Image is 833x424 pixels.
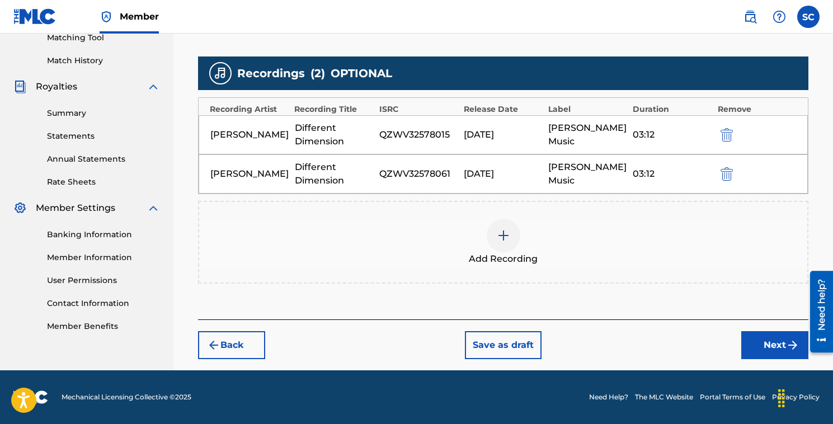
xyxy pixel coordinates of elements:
span: ( 2 ) [310,65,325,82]
div: Remove [718,103,797,115]
a: Rate Sheets [47,176,160,188]
a: Match History [47,55,160,67]
img: add [497,229,510,242]
span: Member [120,10,159,23]
div: [PERSON_NAME] [210,167,289,181]
button: Next [741,331,808,359]
iframe: Chat Widget [777,370,833,424]
a: Public Search [739,6,761,28]
img: help [773,10,786,23]
div: Different Dimension [295,161,374,187]
img: MLC Logo [13,8,57,25]
div: [PERSON_NAME] Music [548,161,627,187]
div: Drag [773,381,790,415]
img: recording [214,67,227,80]
img: 7ee5dd4eb1f8a8e3ef2f.svg [207,338,220,352]
a: Banking Information [47,229,160,241]
img: 12a2ab48e56ec057fbd8.svg [721,167,733,181]
a: Matching Tool [47,32,160,44]
img: search [743,10,757,23]
a: Summary [47,107,160,119]
div: ISRC [379,103,458,115]
div: Help [768,6,790,28]
div: Release Date [464,103,543,115]
a: User Permissions [47,275,160,286]
span: Add Recording [469,252,538,266]
div: Duration [633,103,712,115]
div: [PERSON_NAME] Music [548,121,627,148]
img: Member Settings [13,201,27,215]
div: QZWV32578061 [379,167,458,181]
span: Royalties [36,80,77,93]
a: Statements [47,130,160,142]
span: Member Settings [36,201,115,215]
img: expand [147,80,160,93]
div: [DATE] [464,167,543,181]
a: Member Benefits [47,321,160,332]
div: User Menu [797,6,820,28]
button: Save as draft [465,331,542,359]
a: The MLC Website [635,392,693,402]
img: f7272a7cc735f4ea7f67.svg [786,338,799,352]
a: Annual Statements [47,153,160,165]
img: 12a2ab48e56ec057fbd8.svg [721,128,733,142]
iframe: Resource Center [802,267,833,357]
div: Different Dimension [295,121,374,148]
img: expand [147,201,160,215]
div: [DATE] [464,128,543,142]
div: Recording Artist [210,103,289,115]
a: Privacy Policy [772,392,820,402]
img: Top Rightsholder [100,10,113,23]
div: Label [548,103,627,115]
a: Member Information [47,252,160,263]
a: Contact Information [47,298,160,309]
div: 03:12 [633,128,712,142]
span: Mechanical Licensing Collective © 2025 [62,392,191,402]
div: Recording Title [294,103,373,115]
div: QZWV32578015 [379,128,458,142]
button: Back [198,331,265,359]
a: Need Help? [589,392,628,402]
span: Recordings [237,65,305,82]
span: OPTIONAL [331,65,392,82]
img: Royalties [13,80,27,93]
div: [PERSON_NAME] [210,128,289,142]
div: 03:12 [633,167,712,181]
img: logo [13,390,48,404]
a: Portal Terms of Use [700,392,765,402]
